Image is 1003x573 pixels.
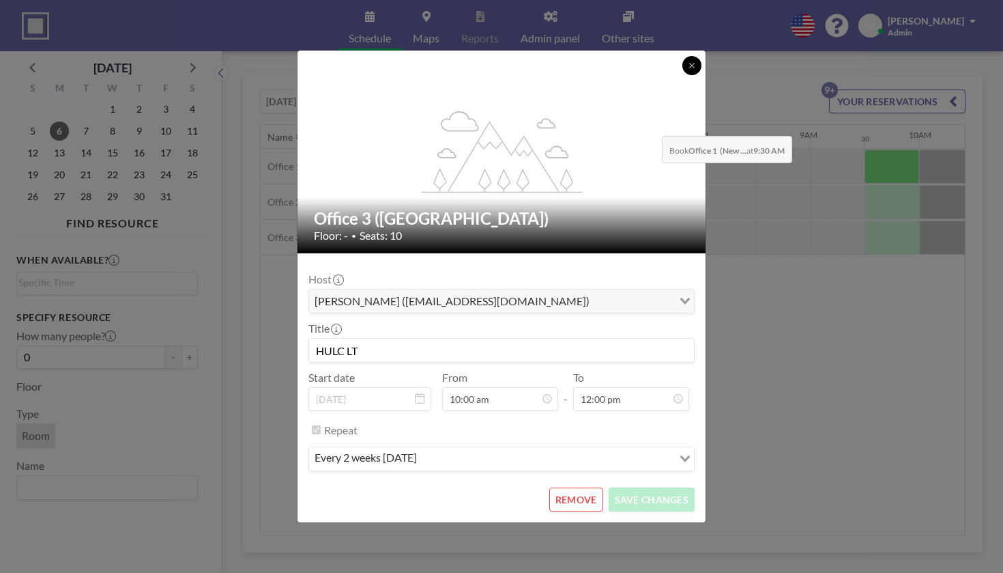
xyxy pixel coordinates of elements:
[609,488,695,512] button: SAVE CHANGES
[442,371,467,385] label: From
[309,290,694,313] div: Search for option
[351,231,356,241] span: •
[662,136,792,163] span: Book at
[309,447,694,471] div: Search for option
[308,322,340,335] label: Title
[753,145,785,156] b: 9:30 AM
[312,292,592,310] span: [PERSON_NAME] ([EMAIL_ADDRESS][DOMAIN_NAME])
[314,229,348,242] span: Floor: -
[324,423,358,437] label: Repeat
[421,450,671,468] input: Search for option
[422,110,583,192] g: flex-grow: 1.2;
[308,272,343,286] label: Host
[688,145,746,156] b: Office 1 (New ...
[564,376,568,406] span: -
[549,488,603,512] button: REMOVE
[594,292,671,310] input: Search for option
[312,450,420,468] span: every 2 weeks [DATE]
[308,371,355,385] label: Start date
[573,371,584,385] label: To
[360,229,402,242] span: Seats: 10
[309,339,694,362] input: (No title)
[314,208,691,229] h2: Office 3 ([GEOGRAPHIC_DATA])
